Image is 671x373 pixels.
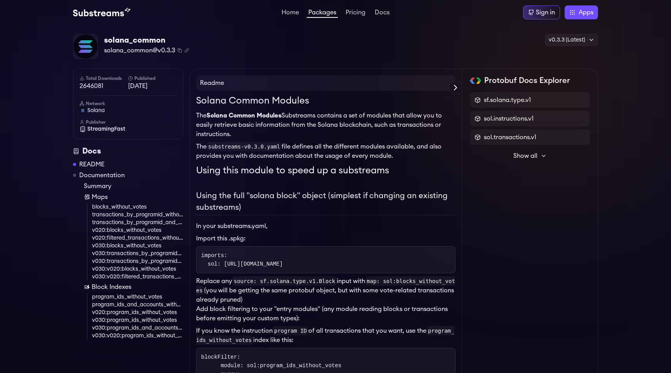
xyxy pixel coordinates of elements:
[201,252,283,267] code: imports: sol: [URL][DOMAIN_NAME]
[80,107,86,114] img: solana
[128,81,177,91] span: [DATE]
[80,125,177,133] a: StreamingFast
[344,9,367,17] a: Pricing
[545,34,598,46] div: v0.3.3 (Latest)
[92,301,183,309] a: program_ids_and_accounts_without_votes
[196,142,455,161] p: The file defines all the different modules available, and also provides you with documentation ab...
[196,75,455,91] h4: Readme
[92,226,183,234] a: v020:blocks_without_votes
[196,326,455,345] p: If you know the instruction of all transactions that you want, use the index like this:
[92,211,183,219] a: transactions_by_programid_without_votes
[484,75,570,86] h2: Protobuf Docs Explorer
[207,142,282,151] code: substreams-v0.3.0.yaml
[92,203,183,211] a: blocks_without_votes
[196,276,455,304] p: Replace any input with (you will be getting the same protobuf object, but with some vote-related ...
[80,81,128,91] span: 2646081
[307,9,338,18] a: Packages
[207,112,282,119] strong: Solana Common Modules
[92,309,183,316] a: v020:program_ids_without_votes
[84,194,90,200] img: Map icon
[92,265,183,273] a: v030:v020:blocks_without_votes
[92,242,183,250] a: v030:blocks_without_votes
[232,276,337,286] code: source: sf.solana.type.v1.Block
[92,219,183,226] a: transactions_by_programid_and_account_without_votes
[79,160,104,169] a: README
[80,100,177,107] h6: Network
[73,146,183,157] div: Docs
[536,8,555,17] div: Sign in
[273,326,308,335] code: program ID
[104,46,175,55] span: solana_common@v0.3.3
[73,35,97,59] img: Package Logo
[87,107,105,114] span: solana
[92,332,183,340] a: v030:v020:program_ids_without_votes
[84,181,183,191] a: Summary
[87,125,125,133] span: StreamingFast
[196,94,455,108] h1: Solana Common Modules
[470,148,590,164] button: Show all
[73,8,130,17] img: Substream's logo
[196,326,454,345] code: program_ids_without_votes
[84,282,183,292] a: Block Indexes
[92,257,183,265] a: v030:transactions_by_programid_and_account_without_votes
[128,75,177,81] h6: Published
[196,304,455,323] p: Add block filtering to your "entry modules" (any module reading blocks or transactions before emi...
[92,234,183,242] a: v020:filtered_transactions_without_votes
[280,9,301,17] a: Home
[196,111,455,139] p: The Substreams contains a set of modules that allow you to easily retrieve basic information from...
[80,75,128,81] h6: Total Downloads
[196,221,455,231] p: In your substreams.yaml,
[92,293,183,301] a: program_ids_without_votes
[196,234,455,243] li: Import this .spkg:
[92,316,183,324] a: v030:program_ids_without_votes
[92,324,183,332] a: v030:program_ids_and_accounts_without_votes
[484,133,536,142] span: sol.transactions.v1
[484,95,531,105] span: sf.solana.type.v1
[79,171,125,180] a: Documentation
[196,276,455,295] code: map: sol:blocks_without_votes
[484,114,534,123] span: sol.instructions.v1
[177,48,182,53] button: Copy package name and version
[196,190,455,215] h2: Using the full "solana block" object (simplest if changing an existing substreams)
[196,164,455,178] h1: Using this module to speed up a substreams
[92,250,183,257] a: v030:transactions_by_programid_without_votes
[184,48,189,53] button: Copy .spkg link to clipboard
[84,284,90,290] img: Block Index icon
[80,107,177,114] a: solana
[92,273,183,281] a: v030:v020:filtered_transactions_without_votes
[104,35,189,46] div: solana_common
[513,151,537,161] span: Show all
[579,8,593,17] span: Apps
[523,5,560,19] a: Sign in
[84,192,183,202] a: Maps
[80,119,177,125] h6: Publisher
[373,9,391,17] a: Docs
[470,78,481,84] img: Protobuf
